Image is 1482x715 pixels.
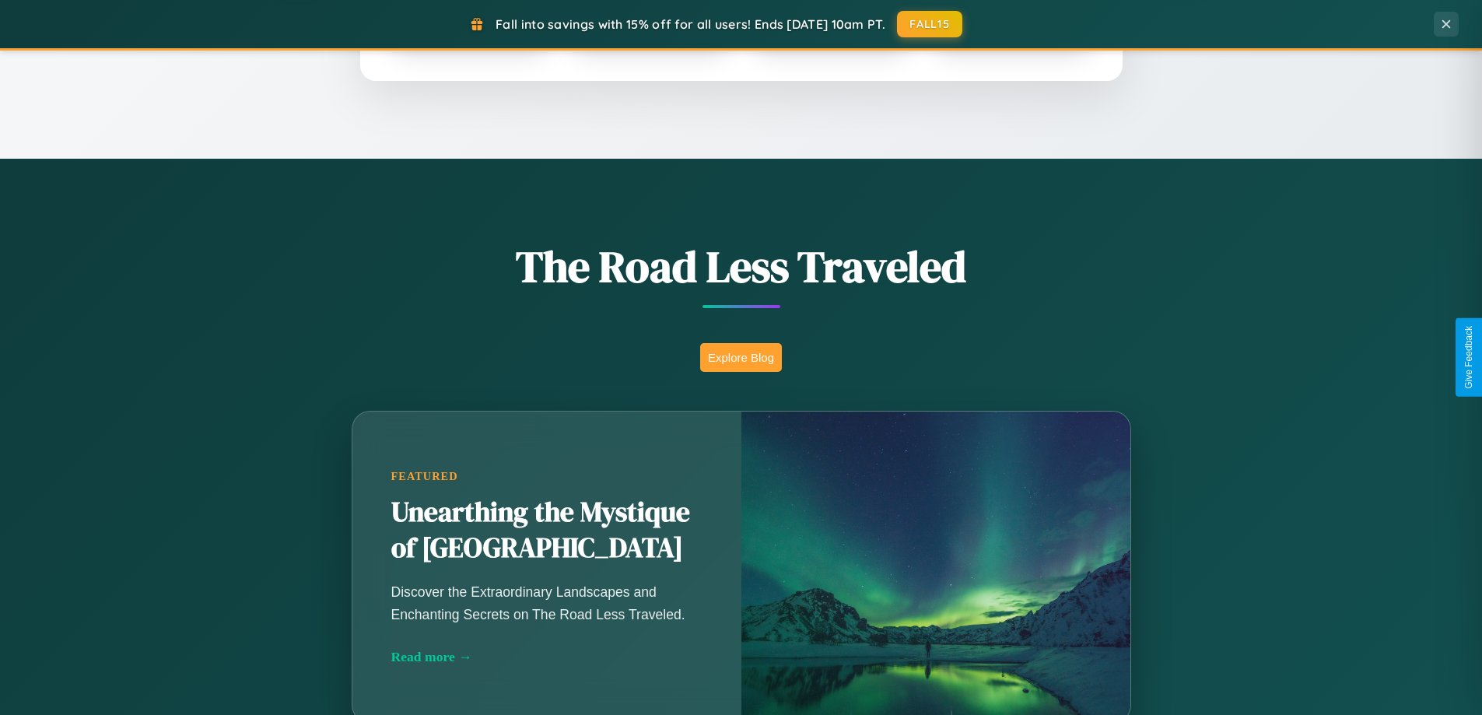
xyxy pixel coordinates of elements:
h2: Unearthing the Mystique of [GEOGRAPHIC_DATA] [391,495,702,566]
div: Featured [391,470,702,483]
button: Explore Blog [700,343,782,372]
h1: The Road Less Traveled [275,237,1208,296]
span: Fall into savings with 15% off for all users! Ends [DATE] 10am PT. [496,16,885,32]
div: Give Feedback [1463,326,1474,389]
div: Read more → [391,649,702,665]
p: Discover the Extraordinary Landscapes and Enchanting Secrets on The Road Less Traveled. [391,581,702,625]
button: FALL15 [897,11,962,37]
